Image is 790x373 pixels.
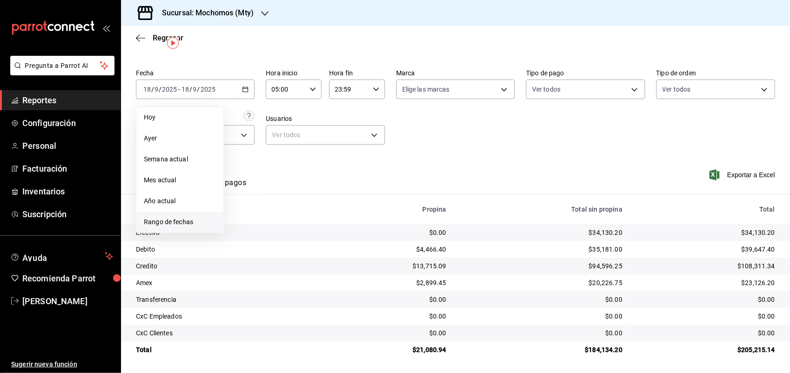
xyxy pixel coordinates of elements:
span: / [197,86,200,93]
span: Semana actual [144,154,216,164]
div: $39,647.40 [637,245,775,254]
div: $0.00 [461,295,622,304]
div: Total [136,345,316,354]
span: Pregunta a Parrot AI [25,61,100,71]
span: Suscripción [22,208,113,220]
span: - [178,86,180,93]
div: Amex [136,278,316,287]
div: $23,126.20 [637,278,775,287]
div: $4,466.40 [331,245,446,254]
span: Inventarios [22,185,113,198]
label: Hora fin [329,70,385,77]
span: Personal [22,140,113,152]
div: $0.00 [637,312,775,321]
label: Usuarios [266,116,385,122]
span: Ayuda [22,251,101,262]
span: / [159,86,162,93]
span: / [151,86,154,93]
span: Sugerir nueva función [11,360,113,369]
div: Transferencia [136,295,316,304]
div: Total [637,206,775,213]
div: $184,134.20 [461,345,622,354]
div: $21,080.94 [331,345,446,354]
input: -- [154,86,159,93]
span: [PERSON_NAME] [22,295,113,307]
div: $13,715.09 [331,261,446,271]
div: $34,130.20 [637,228,775,237]
h3: Sucursal: Mochomos (Mty) [155,7,254,19]
input: ---- [162,86,177,93]
div: CxC Empleados [136,312,316,321]
span: Recomienda Parrot [22,272,113,285]
span: Ver todos [532,85,560,94]
img: Tooltip marker [167,37,179,49]
label: Tipo de pago [526,70,645,77]
span: Facturación [22,162,113,175]
button: Ver pagos [211,178,246,194]
input: -- [193,86,197,93]
span: Configuración [22,117,113,129]
div: $0.00 [637,295,775,304]
div: $0.00 [331,328,446,338]
div: Efectivo [136,228,316,237]
span: Reportes [22,94,113,107]
label: Tipo de orden [656,70,775,77]
div: Debito [136,245,316,254]
div: $94,596.25 [461,261,622,271]
span: / [189,86,192,93]
input: -- [143,86,151,93]
span: Hoy [144,113,216,122]
label: Hora inicio [266,70,322,77]
span: Ver todos [662,85,691,94]
div: Total sin propina [461,206,622,213]
span: Año actual [144,196,216,206]
input: -- [181,86,189,93]
div: CxC Clientes [136,328,316,338]
div: Credito [136,261,316,271]
div: $0.00 [461,328,622,338]
button: Pregunta a Parrot AI [10,56,115,75]
div: $0.00 [637,328,775,338]
div: $108,311.34 [637,261,775,271]
div: Propina [331,206,446,213]
div: $205,215.14 [637,345,775,354]
input: ---- [200,86,216,93]
div: Ver todos [266,125,385,145]
div: $34,130.20 [461,228,622,237]
button: open_drawer_menu [102,24,110,32]
button: Regresar [136,33,183,42]
div: Tipo de pago [136,206,316,213]
span: Regresar [153,33,183,42]
div: $35,181.00 [461,245,622,254]
span: Elige las marcas [402,85,450,94]
div: $0.00 [461,312,622,321]
a: Pregunta a Parrot AI [7,67,115,77]
label: Marca [396,70,515,77]
button: Exportar a Excel [711,169,775,180]
span: Mes actual [144,175,216,185]
div: $0.00 [331,295,446,304]
label: Fecha [136,70,255,77]
span: Rango de fechas [144,217,216,227]
div: $2,899.45 [331,278,446,287]
div: $20,226.75 [461,278,622,287]
div: $0.00 [331,228,446,237]
span: Ayer [144,133,216,143]
div: $0.00 [331,312,446,321]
